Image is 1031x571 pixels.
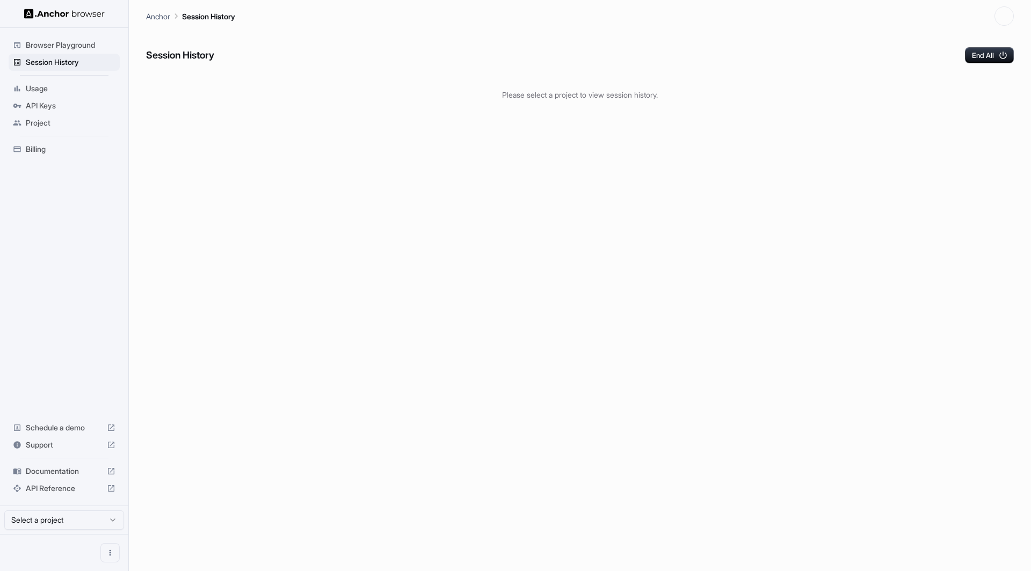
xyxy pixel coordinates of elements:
div: Session History [9,54,120,71]
p: Anchor [146,11,170,22]
p: Please select a project to view session history. [146,89,1014,100]
span: API Keys [26,100,115,111]
h6: Session History [146,48,214,63]
span: Usage [26,83,115,94]
div: API Reference [9,480,120,497]
span: API Reference [26,483,103,494]
button: Open menu [100,543,120,562]
span: Session History [26,57,115,68]
span: Billing [26,144,115,155]
div: Documentation [9,463,120,480]
div: Project [9,114,120,131]
nav: breadcrumb [146,10,235,22]
span: Support [26,440,103,450]
span: Documentation [26,466,103,477]
img: Anchor Logo [24,9,105,19]
span: Schedule a demo [26,422,103,433]
div: Usage [9,80,120,97]
button: End All [965,47,1014,63]
div: Schedule a demo [9,419,120,436]
div: Billing [9,141,120,158]
span: Browser Playground [26,40,115,50]
div: Support [9,436,120,453]
span: Project [26,118,115,128]
div: Browser Playground [9,36,120,54]
div: API Keys [9,97,120,114]
p: Session History [182,11,235,22]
